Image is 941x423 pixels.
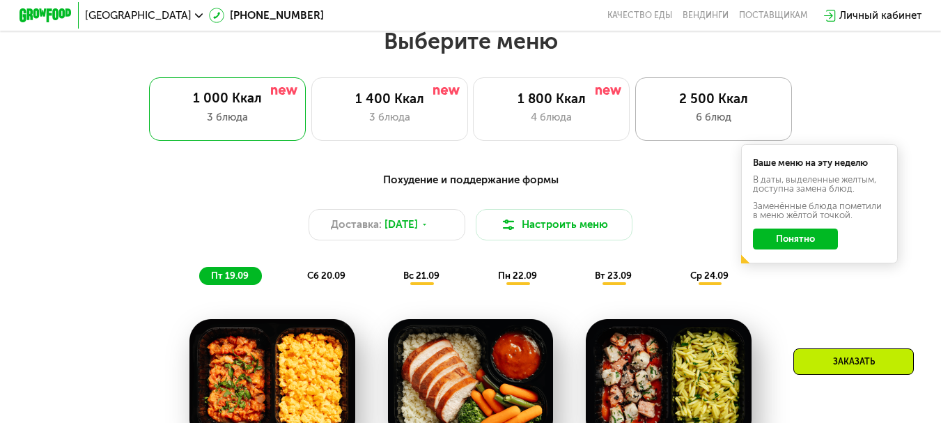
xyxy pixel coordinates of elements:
div: Заказать [793,348,914,375]
div: Заменённые блюда пометили в меню жёлтой точкой. [753,201,886,220]
a: Качество еды [607,10,672,21]
div: 4 блюда [487,109,616,125]
div: поставщикам [739,10,807,21]
div: 3 блюда [162,109,293,125]
h2: Выберите меню [42,27,899,55]
div: Похудение и поддержание формы [84,172,857,188]
div: 1 800 Ккал [487,91,616,107]
div: Личный кабинет [839,8,921,24]
button: Понятно [753,229,838,249]
a: Вендинги [683,10,729,21]
span: Доставка: [331,217,382,233]
a: [PHONE_NUMBER] [209,8,324,24]
div: 1 400 Ккал [325,91,454,107]
div: 2 500 Ккал [649,91,779,107]
span: пт 19.09 [211,270,249,281]
button: Настроить меню [476,209,632,240]
span: ср 24.09 [690,270,729,281]
span: сб 20.09 [307,270,345,281]
span: [DATE] [384,217,418,233]
div: 1 000 Ккал [162,91,293,107]
span: вт 23.09 [595,270,632,281]
span: пн 22.09 [498,270,537,281]
div: 3 блюда [325,109,454,125]
div: В даты, выделенные желтым, доступна замена блюд. [753,175,886,193]
div: 6 блюд [649,109,779,125]
span: [GEOGRAPHIC_DATA] [85,10,192,21]
span: вс 21.09 [403,270,440,281]
div: Ваше меню на эту неделю [753,158,886,167]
